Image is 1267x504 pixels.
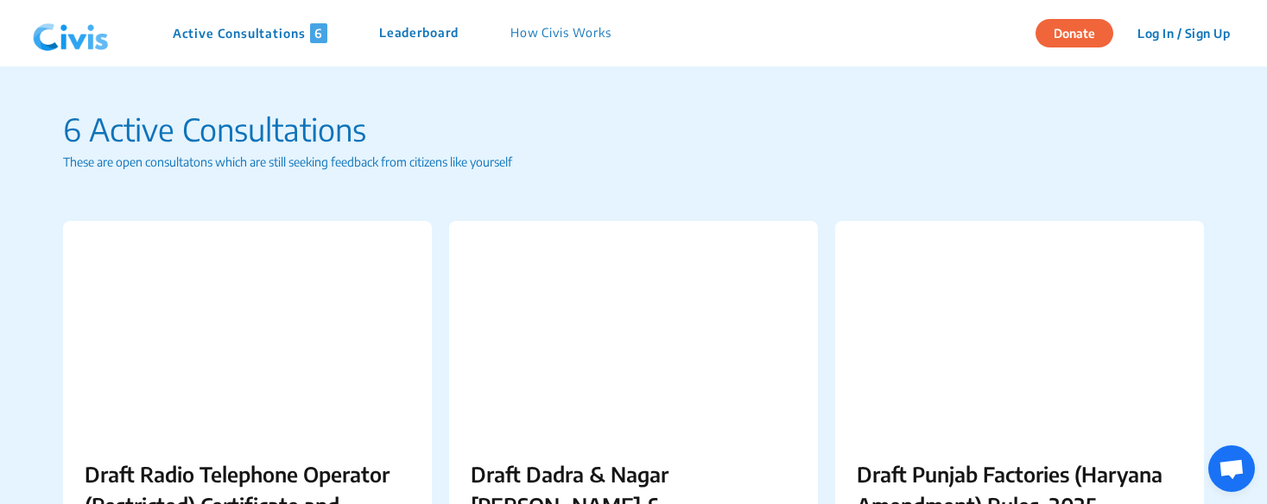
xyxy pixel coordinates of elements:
[63,153,1203,171] p: These are open consultatons which are still seeking feedback from citizens like yourself
[173,23,327,43] p: Active Consultations
[26,8,116,60] img: navlogo.png
[1208,445,1255,492] div: Open chat
[1036,23,1126,41] a: Donate
[1036,19,1113,47] button: Donate
[63,106,1203,153] p: 6 Active Consultations
[310,23,327,43] span: 6
[379,23,459,43] p: Leaderboard
[1126,20,1241,47] button: Log In / Sign Up
[510,23,611,43] p: How Civis Works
